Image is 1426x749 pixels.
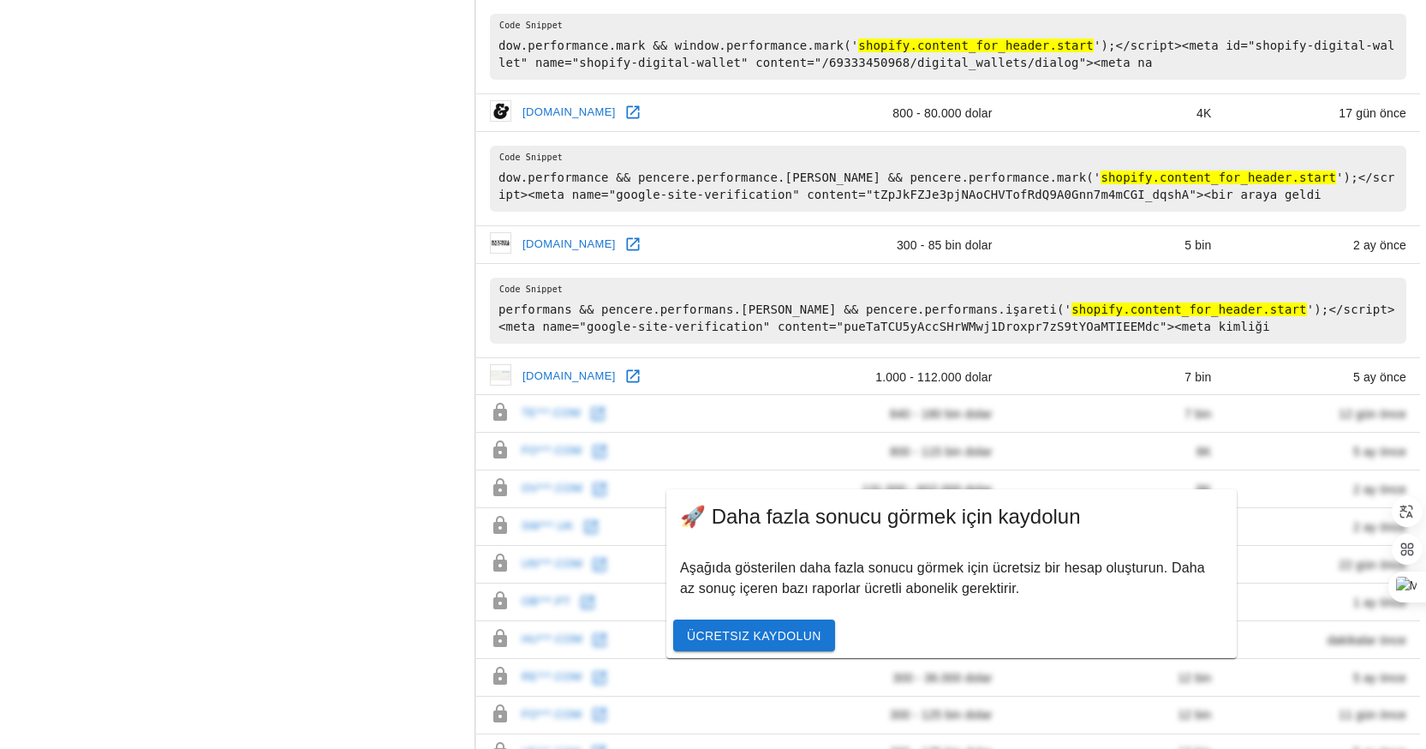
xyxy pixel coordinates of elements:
[498,39,858,52] font: dow.performance.mark && window.performance.mark('
[522,237,616,250] font: [DOMAIN_NAME]
[1184,370,1211,384] font: 7 bin
[1339,106,1406,120] font: 17 gün önce
[490,232,511,254] img: rockhall.com simgesi
[680,560,1205,596] font: Aşağıda gösterilen daha fazla sonucu görmek için ücretsiz bir hesap oluşturun. Daha az sonuç içer...
[1071,303,1307,316] font: shopify.content_for_header.start
[1184,238,1211,252] font: 5 bin
[892,106,992,120] font: 800 - 80.000 dolar
[875,370,992,384] font: 1.000 - 112.000 dolar
[498,171,1101,184] font: dow.performance && pencere.performance.[PERSON_NAME] && pencere.performance.mark('
[620,363,646,389] a: sunwarrior.com'u yeni pencerede açın
[490,100,511,122] img: benjerry.com simgesi
[680,505,1081,528] font: 🚀 Daha fazla sonucu görmek için kaydolun
[1094,56,1153,69] font: <meta na
[687,629,821,643] font: Ücretsiz Kaydolun
[522,369,616,382] font: [DOMAIN_NAME]
[1353,238,1406,252] font: 2 ay önce
[1353,370,1406,384] font: 5 ay önce
[490,364,511,386] img: sunwarrior.com simgesi
[518,99,620,126] a: [DOMAIN_NAME]
[498,303,1071,316] font: performans && pencere.performans.[PERSON_NAME] && pencere.performans.işareti('
[498,303,1395,333] font: ');</script><meta name="google-site-verification" content="pueTaTCU5yAccSHrWMwj1Droxpr7zS9tYOaMTI...
[518,363,620,390] a: [DOMAIN_NAME]
[1196,106,1211,120] font: 4K
[1174,320,1270,333] font: <meta kimliği
[498,171,1395,201] font: ');</script><meta name="google-site-verification" content="tZpJkFZJe3pjNAoCHVTofRdQ9A0Gnn7m4mCGI_...
[620,99,646,125] a: benjerry.com'u yeni pencerede açın
[522,105,616,118] font: [DOMAIN_NAME]
[673,620,835,652] a: Ücretsiz Kaydolun
[518,231,620,258] a: [DOMAIN_NAME]
[498,39,1395,69] font: ');</script><meta id="shopify-digital-wallet" name="shopify-digital-wallet" content="/69333450968...
[1204,188,1322,201] font: <bir araya geldi
[1101,171,1336,184] font: shopify.content_for_header.start
[858,39,1094,52] font: shopify.content_for_header.start
[897,238,993,252] font: 300 - 85 bin dolar
[620,231,646,257] a: rockhall.com'u yeni pencerede açın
